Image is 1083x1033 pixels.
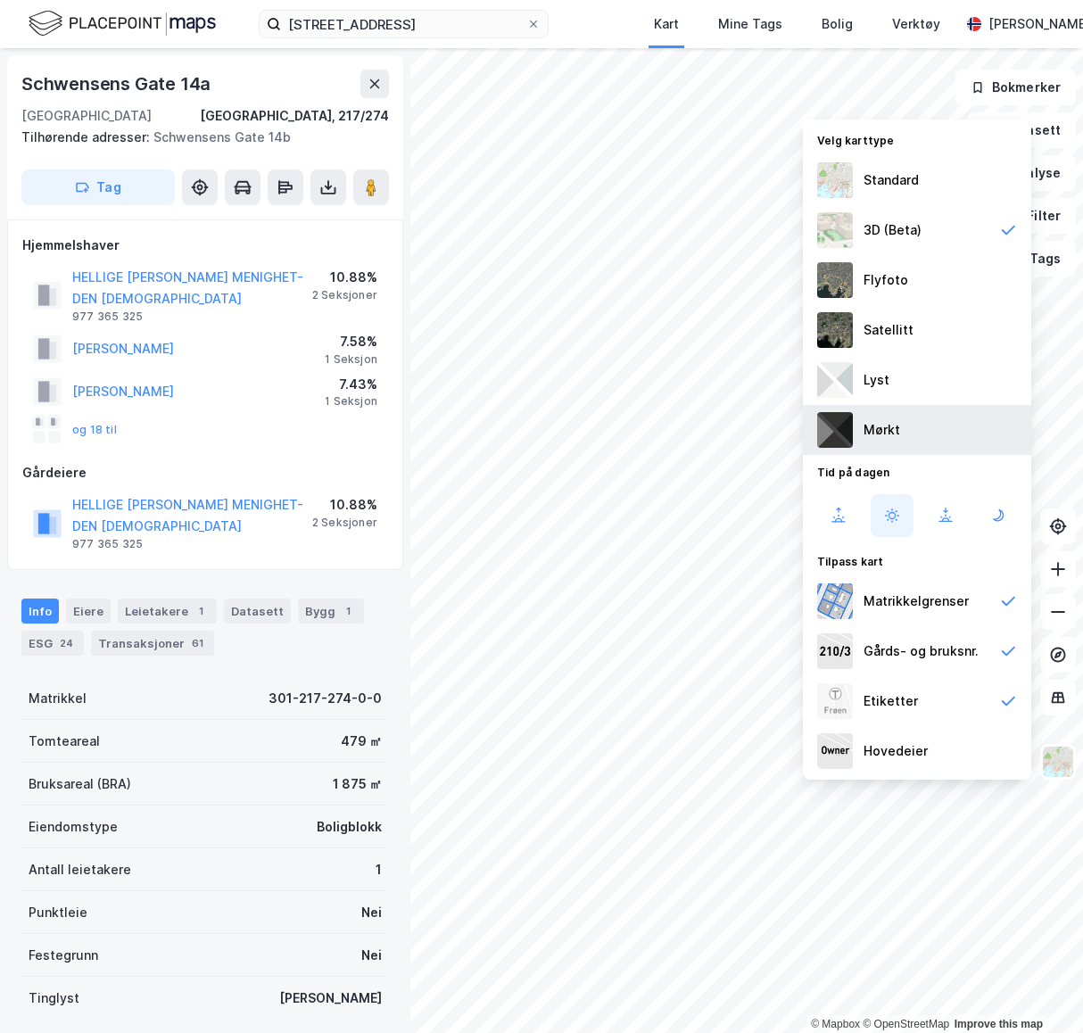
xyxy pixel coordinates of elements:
[200,105,389,127] div: [GEOGRAPHIC_DATA], 217/274
[29,8,216,39] img: logo.f888ab2527a4732fd821a326f86c7f29.svg
[817,312,853,348] img: 9k=
[817,412,853,448] img: nCdM7BzjoCAAAAAElFTkSuQmCC
[317,816,382,838] div: Boligblokk
[192,602,210,620] div: 1
[376,859,382,880] div: 1
[325,352,377,367] div: 1 Seksjon
[188,634,207,652] div: 61
[298,599,364,624] div: Bygg
[29,816,118,838] div: Eiendomstype
[864,740,928,762] div: Hovedeier
[993,241,1076,277] button: Tags
[281,11,526,37] input: Søk på adresse, matrikkel, gårdeiere, leietakere eller personer
[990,198,1076,234] button: Filter
[91,631,214,656] div: Transaksjoner
[718,13,782,35] div: Mine Tags
[803,544,1031,576] div: Tilpass kart
[312,267,377,288] div: 10.88%
[811,1018,860,1030] a: Mapbox
[56,634,77,652] div: 24
[29,902,87,923] div: Punktleie
[817,212,853,248] img: Z
[817,733,853,769] img: majorOwner.b5e170eddb5c04bfeeff.jpeg
[892,13,940,35] div: Verktøy
[864,369,889,391] div: Lyst
[325,374,377,395] div: 7.43%
[118,599,217,624] div: Leietakere
[333,773,382,795] div: 1 875 ㎡
[864,640,979,662] div: Gårds- og bruksnr.
[72,537,143,551] div: 977 365 325
[817,162,853,198] img: Z
[325,394,377,409] div: 1 Seksjon
[312,494,377,516] div: 10.88%
[22,462,388,483] div: Gårdeiere
[817,262,853,298] img: Z
[312,288,377,302] div: 2 Seksjoner
[803,455,1031,487] div: Tid på dagen
[29,859,131,880] div: Antall leietakere
[29,988,79,1009] div: Tinglyst
[994,947,1083,1033] iframe: Chat Widget
[864,169,919,191] div: Standard
[29,773,131,795] div: Bruksareal (BRA)
[864,690,918,712] div: Etiketter
[822,13,853,35] div: Bolig
[21,105,152,127] div: [GEOGRAPHIC_DATA]
[654,13,679,35] div: Kart
[864,219,922,241] div: 3D (Beta)
[66,599,111,624] div: Eiere
[29,688,87,709] div: Matrikkel
[863,1018,949,1030] a: OpenStreetMap
[325,331,377,352] div: 7.58%
[803,123,1031,155] div: Velg karttype
[864,269,908,291] div: Flyfoto
[955,70,1076,105] button: Bokmerker
[361,945,382,966] div: Nei
[269,688,382,709] div: 301-217-274-0-0
[817,633,853,669] img: cadastreKeys.547ab17ec502f5a4ef2b.jpeg
[21,169,175,205] button: Tag
[339,602,357,620] div: 1
[21,70,214,98] div: Schwensens Gate 14a
[224,599,291,624] div: Datasett
[955,1018,1043,1030] a: Improve this map
[72,310,143,324] div: 977 365 325
[22,235,388,256] div: Hjemmelshaver
[967,112,1076,148] button: Datasett
[864,319,914,341] div: Satellitt
[21,127,375,148] div: Schwensens Gate 14b
[21,129,153,145] span: Tilhørende adresser:
[817,583,853,619] img: cadastreBorders.cfe08de4b5ddd52a10de.jpeg
[1041,745,1075,779] img: Z
[817,362,853,398] img: luj3wr1y2y3+OchiMxRmMxRlscgabnMEmZ7DJGWxyBpucwSZnsMkZbHIGm5zBJmewyRlscgabnMEmZ7DJGWxyBpucwSZnsMkZ...
[864,591,969,612] div: Matrikkelgrenser
[361,902,382,923] div: Nei
[21,631,84,656] div: ESG
[312,516,377,530] div: 2 Seksjoner
[21,599,59,624] div: Info
[864,419,900,441] div: Mørkt
[29,945,98,966] div: Festegrunn
[817,683,853,719] img: Z
[29,731,100,752] div: Tomteareal
[341,731,382,752] div: 479 ㎡
[279,988,382,1009] div: [PERSON_NAME]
